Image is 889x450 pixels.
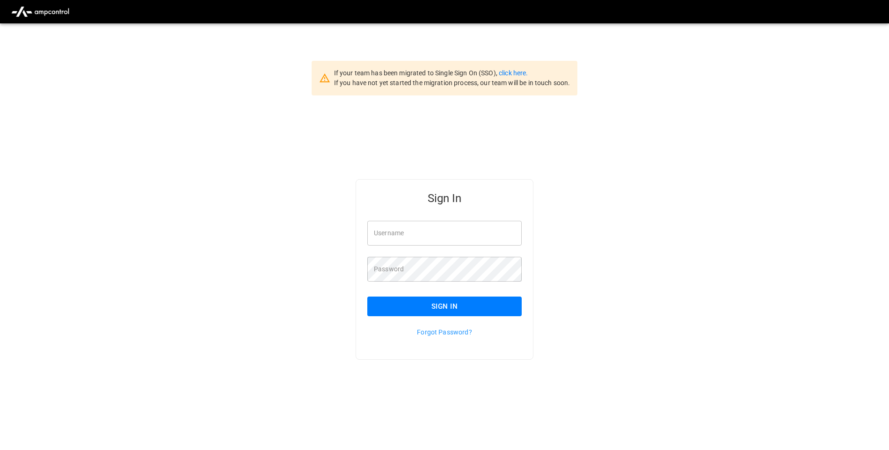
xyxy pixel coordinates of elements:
[334,69,499,77] span: If your team has been migrated to Single Sign On (SSO),
[367,297,522,316] button: Sign In
[334,79,570,87] span: If you have not yet started the migration process, our team will be in touch soon.
[499,69,528,77] a: click here.
[367,191,522,206] h5: Sign In
[367,327,522,337] p: Forgot Password?
[7,3,73,21] img: ampcontrol.io logo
